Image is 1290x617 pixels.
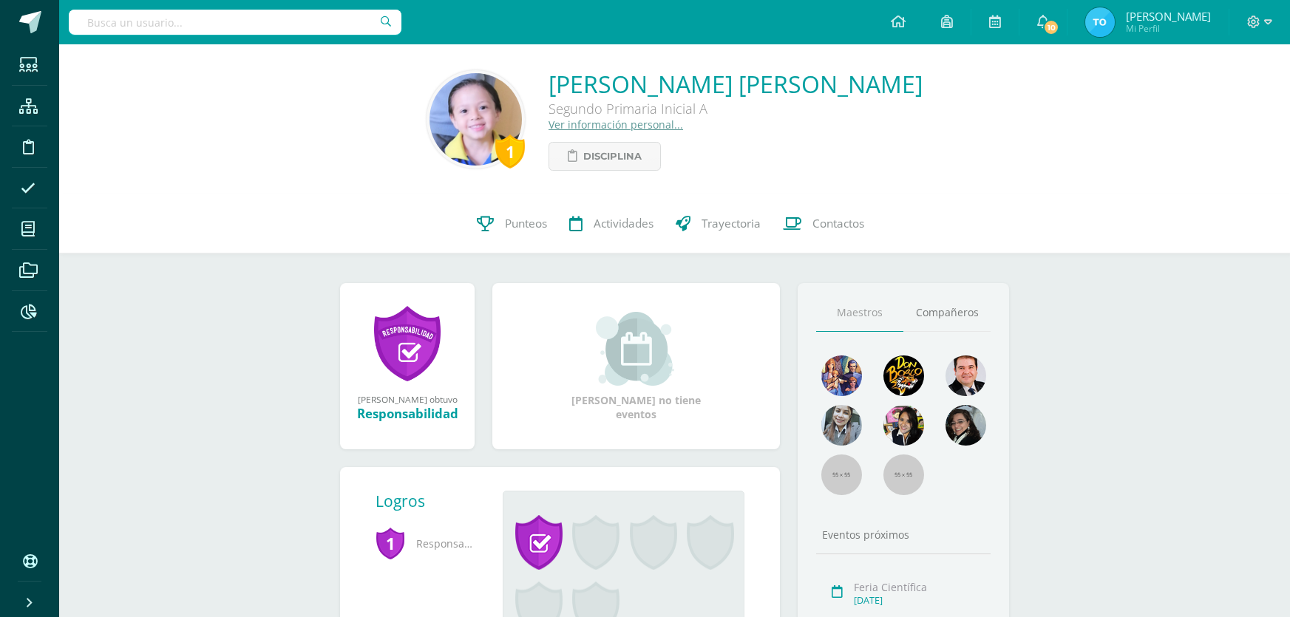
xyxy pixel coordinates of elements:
[549,142,661,171] a: Disciplina
[594,216,654,231] span: Actividades
[376,523,479,564] span: Responsabilidad
[772,194,875,253] a: Contactos
[376,526,405,560] span: 1
[376,491,491,511] div: Logros
[1126,22,1211,35] span: Mi Perfil
[505,216,547,231] span: Punteos
[821,454,862,495] img: 55x55
[883,355,924,396] img: 29fc2a48271e3f3676cb2cb292ff2552.png
[1126,9,1211,24] span: [PERSON_NAME]
[466,194,558,253] a: Punteos
[596,312,676,386] img: event_small.png
[821,405,862,446] img: 45bd7986b8947ad7e5894cbc9b781108.png
[946,355,986,396] img: 79570d67cb4e5015f1d97fde0ec62c05.png
[549,68,923,100] a: [PERSON_NAME] [PERSON_NAME]
[946,405,986,446] img: 6377130e5e35d8d0020f001f75faf696.png
[812,216,864,231] span: Contactos
[563,312,710,421] div: [PERSON_NAME] no tiene eventos
[854,594,986,607] div: [DATE]
[903,294,991,332] a: Compañeros
[430,73,522,166] img: 644664d2565c119857a4198ca6981c8e.png
[821,355,862,396] img: 88256b496371d55dc06d1c3f8a5004f4.png
[854,580,986,594] div: Feria Científica
[549,117,683,132] a: Ver información personal...
[355,393,460,405] div: [PERSON_NAME] obtuvo
[816,294,903,332] a: Maestros
[355,405,460,422] div: Responsabilidad
[883,454,924,495] img: 55x55
[702,216,761,231] span: Trayectoria
[495,134,525,168] div: 1
[69,10,401,35] input: Busca un usuario...
[558,194,665,253] a: Actividades
[816,528,991,542] div: Eventos próximos
[1085,7,1115,37] img: 76a3483454ffa6e9dcaa95aff092e504.png
[665,194,772,253] a: Trayectoria
[583,143,642,170] span: Disciplina
[1043,19,1059,35] span: 10
[883,405,924,446] img: ddcb7e3f3dd5693f9a3e043a79a89297.png
[549,100,923,117] div: Segundo Primaria Inicial A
